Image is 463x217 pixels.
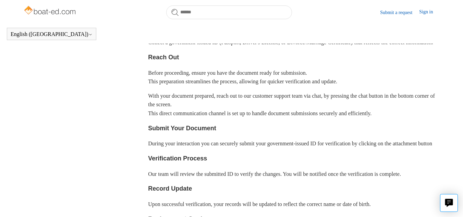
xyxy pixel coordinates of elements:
[148,154,440,164] h3: Verification Process
[148,52,440,62] h3: Reach Out
[148,170,440,179] p: Our team will review the submitted ID to verify the changes. You will be notified once the verifi...
[440,194,458,212] button: Live chat
[148,200,440,209] p: Upon successful verification, your records will be updated to reflect the correct name or date of...
[380,9,419,16] a: Submit a request
[11,31,93,37] button: English ([GEOGRAPHIC_DATA])
[148,92,440,118] p: With your document prepared, reach out to our customer support team via chat, by pressing the cha...
[148,139,440,148] p: During your interaction you can securely submit your government-issued ID for verification by cli...
[166,5,292,19] input: Search
[148,184,440,194] h3: Record Update
[23,4,78,18] img: Boat-Ed Help Center home page
[419,8,440,16] a: Sign in
[148,123,440,133] h3: Submit Your Document
[148,69,440,86] p: Before proceeding, ensure you have the document ready for submission. This preparation streamline...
